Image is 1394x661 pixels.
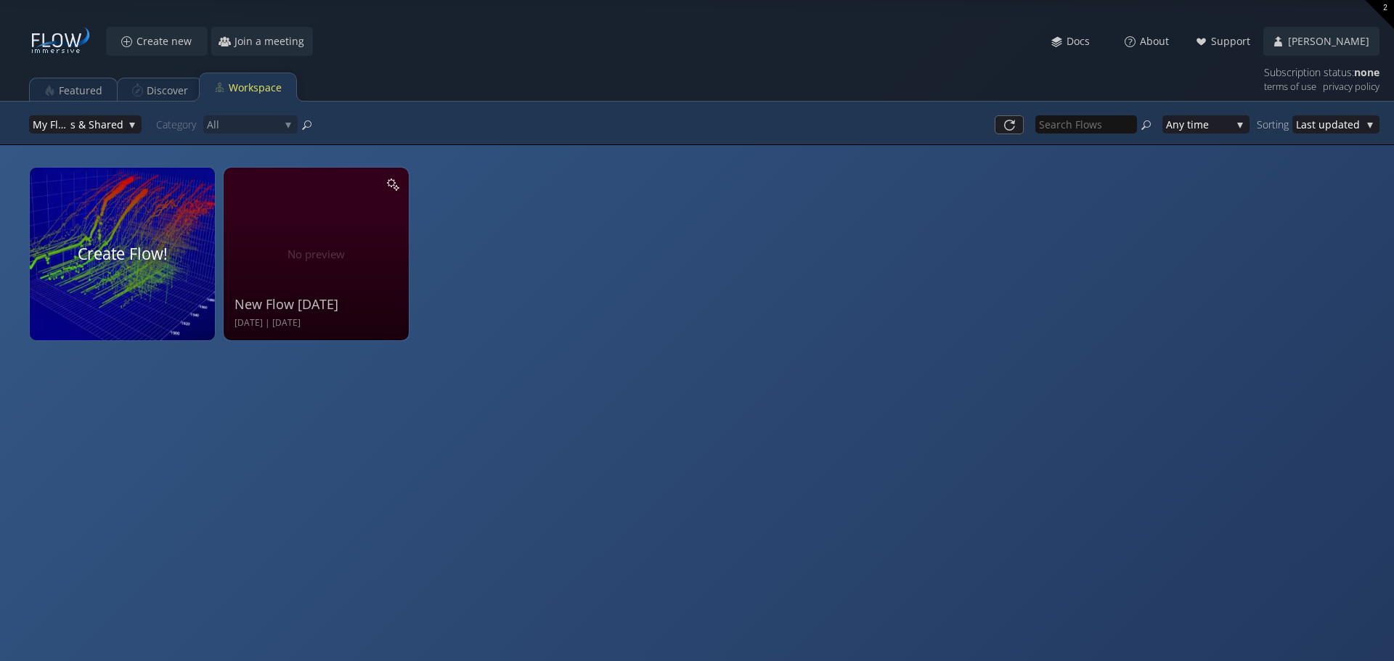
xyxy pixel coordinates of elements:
[1264,78,1316,96] a: terms of use
[1296,115,1307,134] span: La
[1307,115,1361,134] span: st updated
[136,34,200,49] span: Create new
[235,295,402,313] div: New Flow [DATE]
[33,115,70,134] span: My Flow
[1166,115,1194,134] span: Any ti
[1323,78,1379,96] a: privacy policy
[1287,34,1378,49] span: [PERSON_NAME]
[1257,115,1292,134] div: Sorting
[147,77,188,104] div: Discover
[1210,34,1259,49] span: Support
[1035,115,1137,134] input: Search Flows
[1139,34,1178,49] span: About
[1066,34,1099,49] span: Docs
[235,317,402,329] div: [DATE] | [DATE]
[1194,115,1231,134] span: me
[59,77,102,104] div: Featured
[229,74,282,102] div: Workspace
[70,115,123,134] span: s & Shared
[234,34,313,49] span: Join a meeting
